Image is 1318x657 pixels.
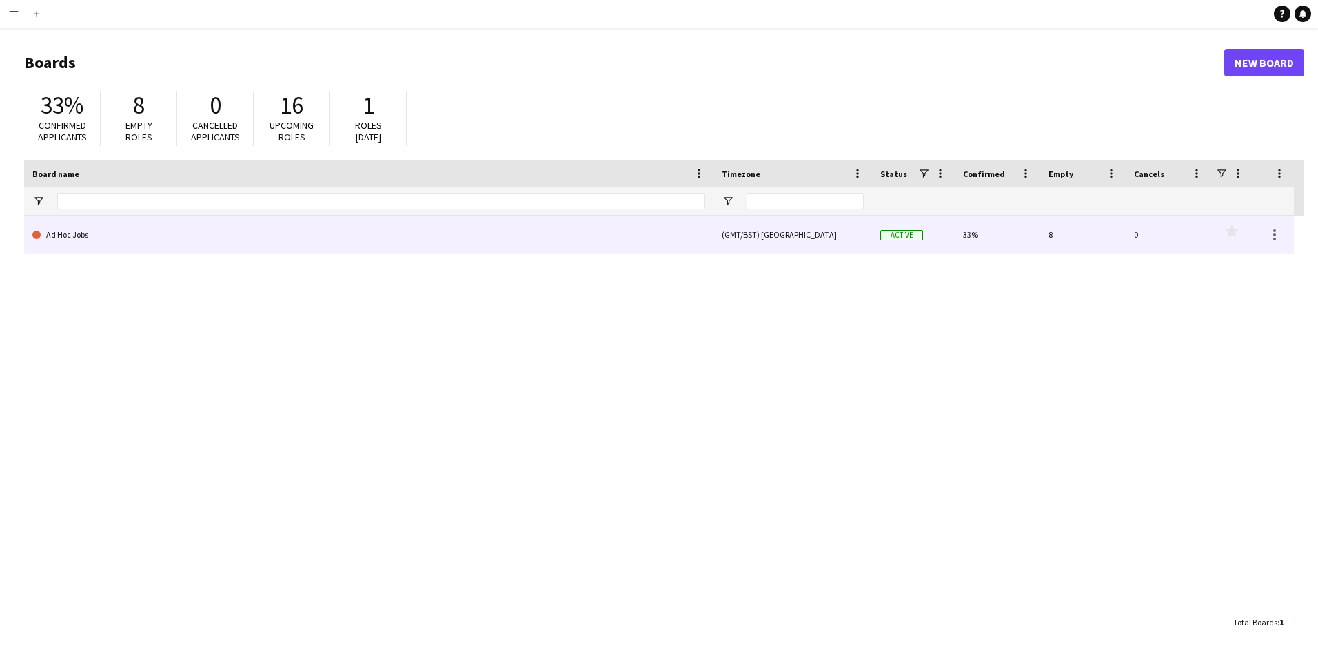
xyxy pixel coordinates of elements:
span: 1 [1279,617,1284,627]
span: 16 [280,90,303,121]
span: Empty roles [125,119,152,143]
span: Active [880,230,923,240]
span: 1 [363,90,374,121]
div: (GMT/BST) [GEOGRAPHIC_DATA] [713,216,872,253]
span: Confirmed [963,169,1005,179]
span: Total Boards [1233,617,1277,627]
div: 8 [1040,216,1126,253]
span: Board name [32,169,79,179]
span: Cancels [1134,169,1164,179]
span: Confirmed applicants [38,119,87,143]
input: Board name Filter Input [57,193,705,209]
span: Empty [1048,169,1073,179]
div: : [1233,609,1284,636]
a: New Board [1224,49,1304,76]
span: Roles [DATE] [355,119,382,143]
span: 33% [41,90,83,121]
div: 33% [955,216,1040,253]
div: 0 [1126,216,1211,253]
button: Open Filter Menu [722,195,734,207]
span: Status [880,169,907,179]
span: 0 [210,90,221,121]
button: Open Filter Menu [32,195,45,207]
span: Timezone [722,169,760,179]
span: Upcoming roles [270,119,314,143]
span: Cancelled applicants [191,119,240,143]
a: Ad Hoc Jobs [32,216,705,254]
span: 8 [133,90,145,121]
h1: Boards [24,52,1224,73]
input: Timezone Filter Input [747,193,864,209]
